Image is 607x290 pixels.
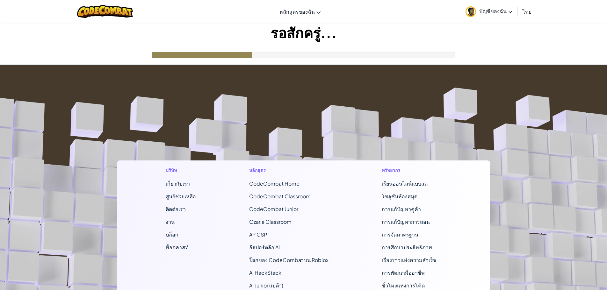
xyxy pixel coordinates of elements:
[249,218,292,225] a: Ozaria Classroom
[0,23,607,42] h1: รอสักครู่...
[249,206,298,212] a: CodeCombat Junior
[249,193,311,200] a: CodeCombat Classroom
[249,269,281,276] a: AI HackStack
[382,167,441,173] h1: ทรัพยากร
[382,231,418,238] a: การจัดมาตรฐาน
[479,8,512,14] span: บัญชีของฉัน
[519,3,535,20] a: ไทย
[166,180,190,187] a: เกี่ยวกับเรา
[166,167,196,173] h1: บริษัท
[382,282,425,289] a: ชั่วโมงแห่งการโค้ด
[382,257,436,263] a: เรื่องราวแห่งความสำเร็จ
[382,180,428,187] a: เรียนออนไลน์แบบสด
[77,5,133,18] img: CodeCombat logo
[249,244,280,251] a: อีสปอร์ตลีก AI
[523,8,531,15] span: ไทย
[249,180,300,187] span: CodeCombat Home
[382,244,432,251] a: การศึกษาประสิทธิภาพ
[249,167,329,173] h1: หลักสูตร
[382,206,421,212] a: การแก้ปัญหาคู่ค้า
[279,8,315,15] span: หลักสูตรของฉัน
[166,244,189,251] a: พ็อดคาสท์
[276,3,324,20] a: หลักสูตรของฉัน
[166,206,186,212] span: ติดต่อเรา
[249,257,329,263] a: โลกของ CodeCombat บน Roblox
[166,218,175,225] a: งาน
[462,1,516,21] a: บัญชีของฉัน
[382,218,430,225] a: การแก้ปัญหาการสอน
[382,193,417,200] a: โซลูชันห้องสมุด
[166,231,178,238] a: บล็อก
[166,193,196,200] a: ศูนย์ช่วยเหลือ
[382,269,425,276] a: การพัฒนามืออาชีพ
[249,282,283,289] a: AI Junior (เบต้า)
[466,6,476,17] img: avatar
[249,231,267,238] a: AP CSP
